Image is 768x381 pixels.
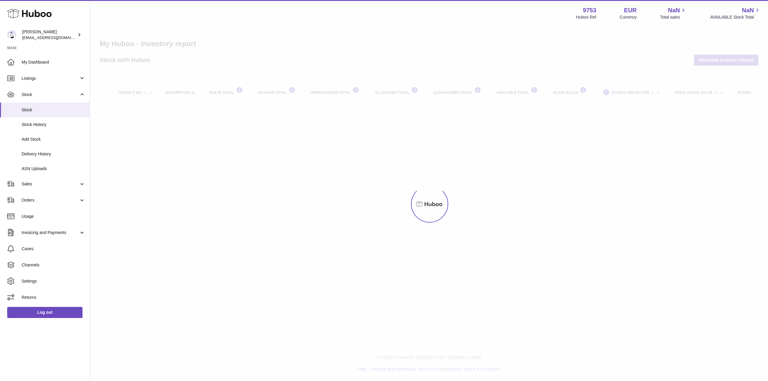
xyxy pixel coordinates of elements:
a: NaN AVAILABLE Stock Total [710,6,761,20]
span: NaN [668,6,680,14]
span: Stock History [22,122,85,127]
strong: EUR [624,6,637,14]
span: Invoicing and Payments [22,230,79,235]
a: Log out [7,307,82,318]
span: My Dashboard [22,59,85,65]
span: Delivery History [22,151,85,157]
span: [EMAIL_ADDRESS][DOMAIN_NAME] [22,35,88,40]
span: Stock [22,92,79,97]
span: Cases [22,246,85,252]
span: ASN Uploads [22,166,85,172]
span: Returns [22,295,85,300]
span: Listings [22,76,79,81]
span: Usage [22,214,85,219]
span: Sales [22,181,79,187]
span: Total sales [660,14,687,20]
span: Orders [22,197,79,203]
a: NaN Total sales [660,6,687,20]
span: NaN [742,6,754,14]
span: Add Stock [22,136,85,142]
span: Settings [22,278,85,284]
span: AVAILABLE Stock Total [710,14,761,20]
span: Channels [22,262,85,268]
img: info@welovenoni.com [7,30,16,39]
div: Currency [620,14,637,20]
div: [PERSON_NAME] [22,29,76,40]
div: Huboo Ref [576,14,596,20]
span: Stock [22,107,85,113]
strong: 9753 [583,6,596,14]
